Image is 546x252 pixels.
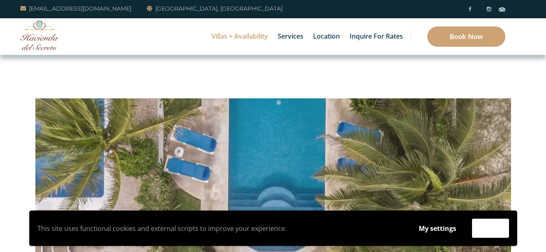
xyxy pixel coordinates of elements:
button: My settings [411,219,464,238]
p: This site uses functional cookies and external scripts to improve your experience. [37,222,403,235]
a: Inquire for Rates [346,18,407,55]
img: Tripadvisor_logomark.svg [499,7,505,11]
a: [EMAIL_ADDRESS][DOMAIN_NAME] [20,4,131,13]
a: Book Now [427,26,505,47]
a: Services [274,18,307,55]
a: [GEOGRAPHIC_DATA], [GEOGRAPHIC_DATA] [147,4,283,13]
a: Location [309,18,344,55]
button: Accept [472,219,509,238]
img: Awesome Logo [20,20,59,50]
a: Villas + Availability [207,18,272,55]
